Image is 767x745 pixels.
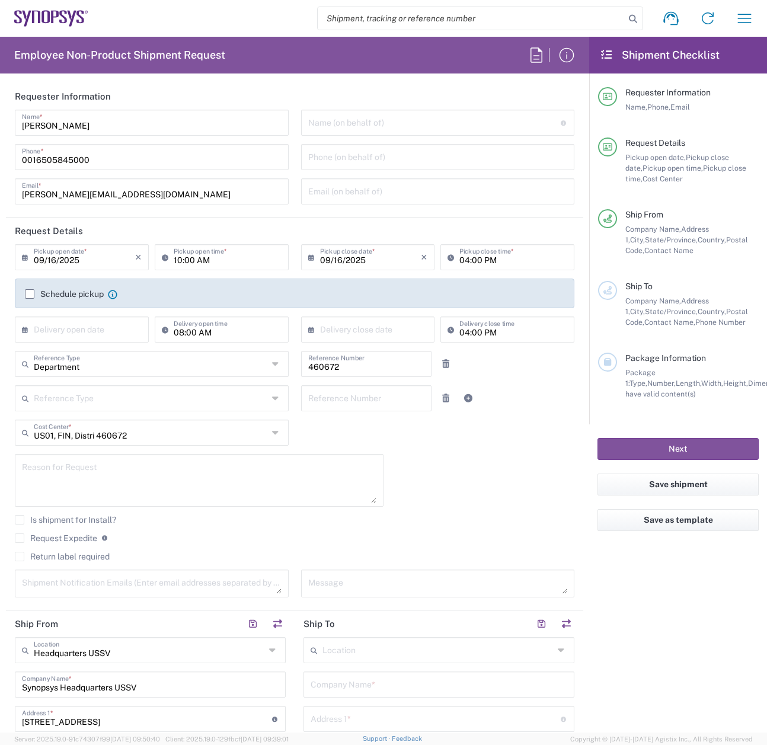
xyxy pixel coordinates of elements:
[643,164,703,172] span: Pickup open time,
[629,379,647,388] span: Type,
[570,734,753,744] span: Copyright © [DATE]-[DATE] Agistix Inc., All Rights Reserved
[363,735,392,742] a: Support
[392,735,422,742] a: Feedback
[625,368,656,388] span: Package 1:
[625,296,681,305] span: Company Name,
[597,438,759,460] button: Next
[600,48,720,62] h2: Shipment Checklist
[241,736,289,743] span: [DATE] 09:39:01
[15,618,58,630] h2: Ship From
[647,103,670,111] span: Phone,
[15,91,111,103] h2: Requester Information
[698,235,726,244] span: Country,
[723,379,748,388] span: Height,
[15,225,83,237] h2: Request Details
[14,736,160,743] span: Server: 2025.19.0-91c74307f99
[597,474,759,495] button: Save shipment
[625,138,685,148] span: Request Details
[25,289,104,299] label: Schedule pickup
[625,210,663,219] span: Ship From
[625,225,681,234] span: Company Name,
[644,318,695,327] span: Contact Name,
[318,7,625,30] input: Shipment, tracking or reference number
[625,103,647,111] span: Name,
[625,88,711,97] span: Requester Information
[15,552,110,561] label: Return label required
[670,103,690,111] span: Email
[110,736,160,743] span: [DATE] 09:50:40
[14,48,225,62] h2: Employee Non-Product Shipment Request
[303,618,335,630] h2: Ship To
[644,246,694,255] span: Contact Name
[695,318,746,327] span: Phone Number
[460,390,477,407] a: Add Reference
[645,307,698,316] span: State/Province,
[630,235,645,244] span: City,
[15,515,116,525] label: Is shipment for Install?
[135,248,142,267] i: ×
[701,379,723,388] span: Width,
[15,533,97,543] label: Request Expedite
[437,356,454,372] a: Remove Reference
[165,736,289,743] span: Client: 2025.19.0-129fbcf
[597,509,759,531] button: Save as template
[625,153,686,162] span: Pickup open date,
[421,248,427,267] i: ×
[647,379,676,388] span: Number,
[676,379,701,388] span: Length,
[698,307,726,316] span: Country,
[437,390,454,407] a: Remove Reference
[625,353,706,363] span: Package Information
[645,235,698,244] span: State/Province,
[643,174,683,183] span: Cost Center
[625,282,653,291] span: Ship To
[630,307,645,316] span: City,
